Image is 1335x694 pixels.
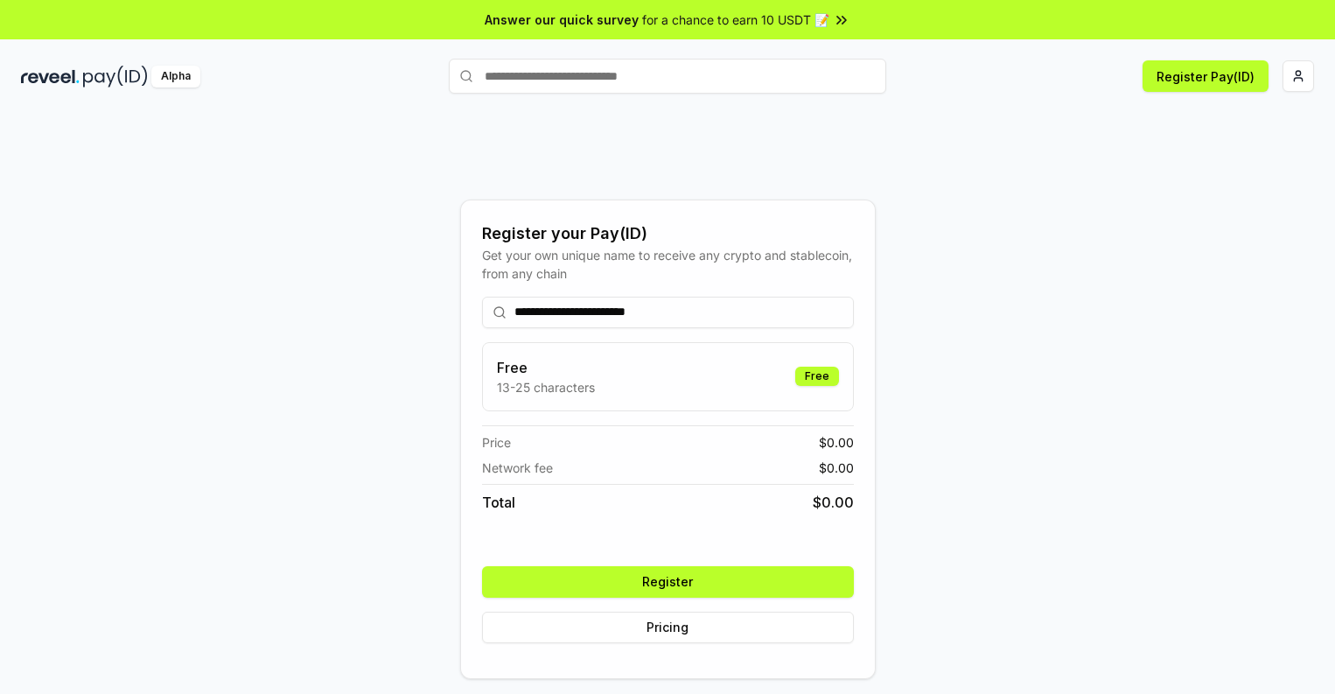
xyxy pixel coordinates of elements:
[482,433,511,452] span: Price
[482,492,515,513] span: Total
[819,459,854,477] span: $ 0.00
[497,378,595,396] p: 13-25 characters
[151,66,200,88] div: Alpha
[819,433,854,452] span: $ 0.00
[482,459,553,477] span: Network fee
[497,357,595,378] h3: Free
[21,66,80,88] img: reveel_dark
[482,221,854,246] div: Register your Pay(ID)
[485,11,639,29] span: Answer our quick survey
[482,566,854,598] button: Register
[642,11,829,29] span: for a chance to earn 10 USDT 📝
[83,66,148,88] img: pay_id
[795,367,839,386] div: Free
[813,492,854,513] span: $ 0.00
[482,246,854,283] div: Get your own unique name to receive any crypto and stablecoin, from any chain
[1143,60,1269,92] button: Register Pay(ID)
[482,612,854,643] button: Pricing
